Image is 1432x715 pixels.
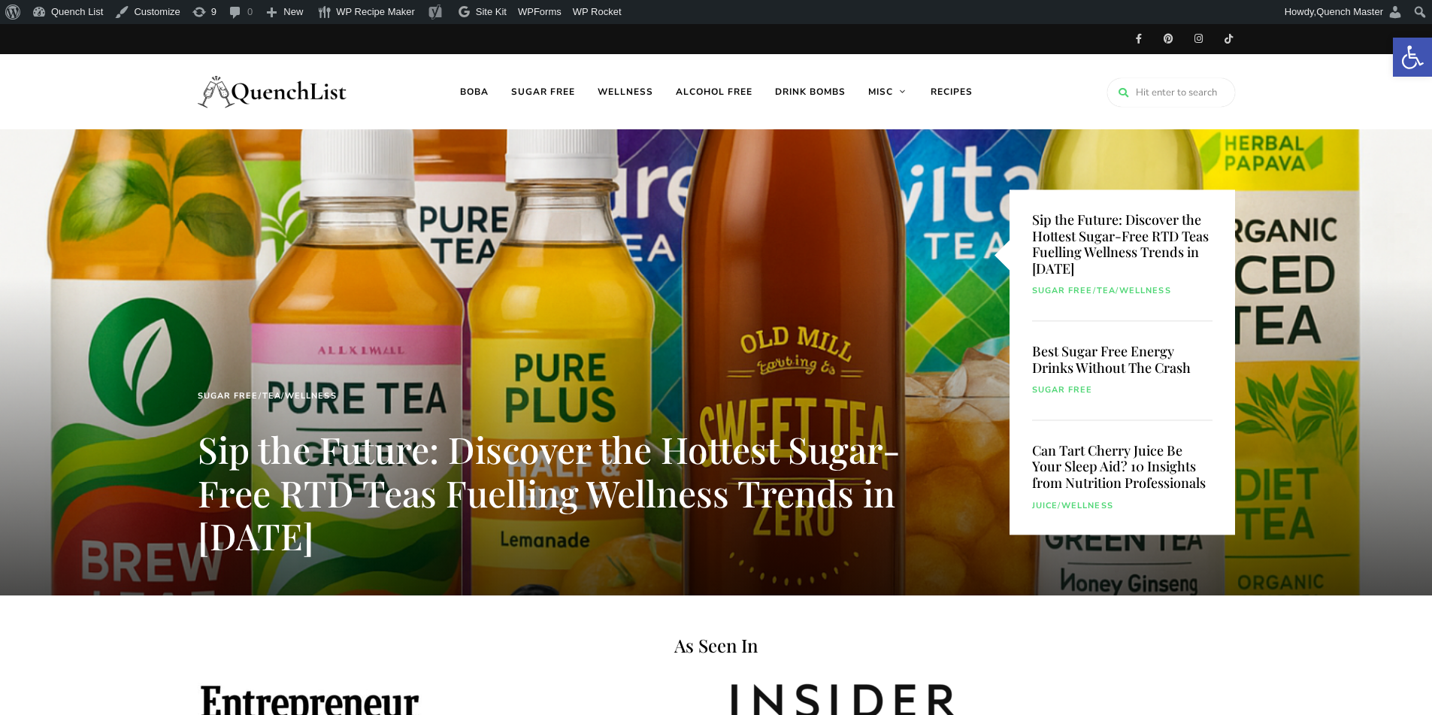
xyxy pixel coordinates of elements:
[262,389,281,403] a: Tea
[1316,6,1383,17] span: Quench Master
[500,54,586,129] a: Sugar free
[1032,499,1058,513] a: Juice
[665,54,764,129] a: Alcohol free
[764,54,857,129] a: Drink Bombs
[1107,78,1235,107] input: Hit enter to search
[857,54,919,129] a: Misc
[476,6,507,17] span: Site Kit
[449,54,500,129] a: Boba
[1154,24,1184,54] a: Pinterest
[1032,285,1093,298] a: Sugar free
[1097,285,1116,298] a: Tea
[1124,24,1154,54] a: Facebook
[1119,285,1171,298] a: Wellness
[586,54,665,129] a: Wellness
[1032,499,1213,513] div: /
[1032,384,1093,398] a: Sugar free
[198,62,348,122] img: Quench List
[1061,499,1113,513] a: Wellness
[1214,24,1244,54] a: TikTok
[919,54,984,129] a: Recipes
[1184,24,1214,54] a: Instagram
[1032,285,1213,298] div: / /
[198,389,964,403] div: / /
[198,389,259,403] a: Sugar free
[198,425,901,559] a: Sip the Future: Discover the Hottest Sugar-Free RTD Teas Fuelling Wellness Trends in [DATE]
[198,633,1235,657] h5: As Seen In
[285,389,337,403] a: Wellness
